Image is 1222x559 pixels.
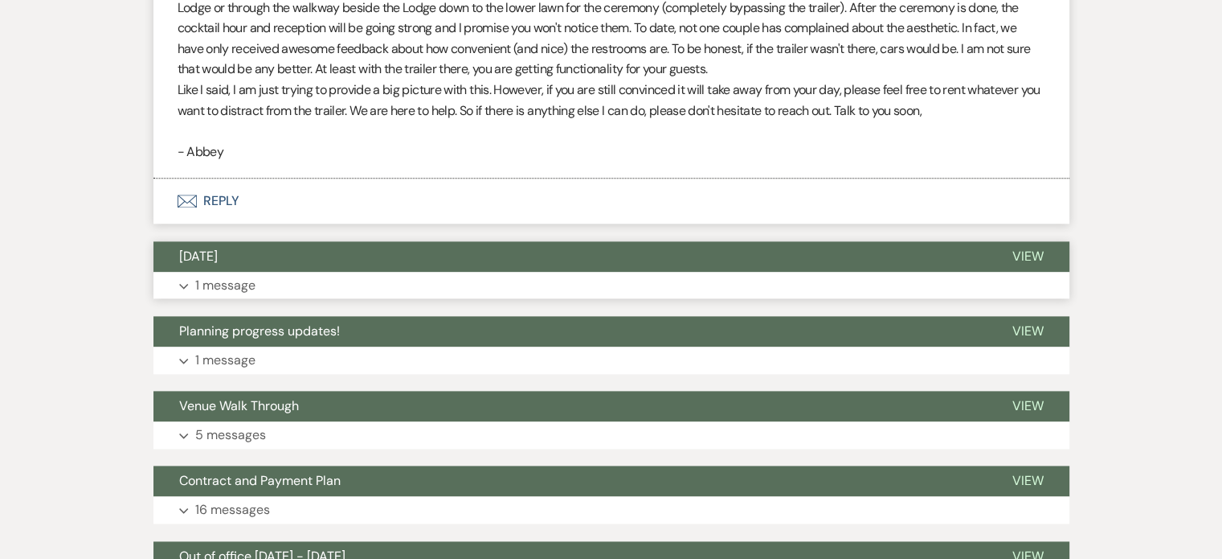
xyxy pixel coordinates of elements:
[153,272,1069,299] button: 1 message
[179,397,299,414] span: Venue Walk Through
[195,350,255,371] p: 1 message
[1012,397,1044,414] span: View
[1012,323,1044,339] span: View
[179,248,218,265] span: [DATE]
[153,421,1069,449] button: 5 messages
[153,496,1069,524] button: 16 messages
[153,391,987,421] button: Venue Walk Through
[178,142,1045,162] p: - Abbey
[987,316,1069,347] button: View
[153,316,987,347] button: Planning progress updates!
[987,391,1069,421] button: View
[153,241,987,272] button: [DATE]
[1012,248,1044,265] span: View
[987,466,1069,496] button: View
[153,466,987,496] button: Contract and Payment Plan
[1012,472,1044,489] span: View
[195,275,255,296] p: 1 message
[178,80,1045,121] p: Like I said, I am just trying to provide a big picture with this. However, if you are still convi...
[153,179,1069,224] button: Reply
[987,241,1069,272] button: View
[195,425,266,446] p: 5 messages
[179,472,341,489] span: Contract and Payment Plan
[153,347,1069,374] button: 1 message
[179,323,340,339] span: Planning progress updates!
[195,499,270,520] p: 16 messages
